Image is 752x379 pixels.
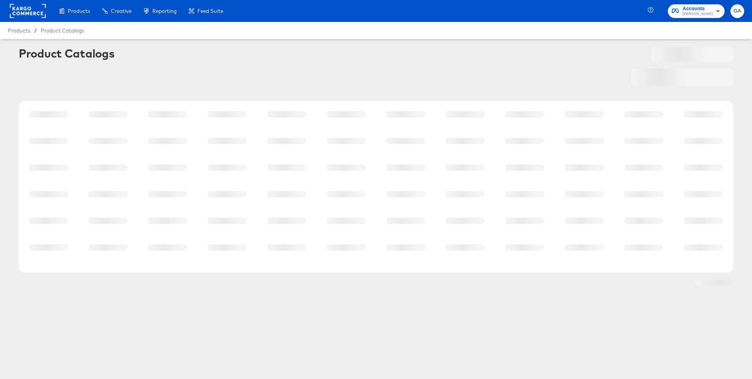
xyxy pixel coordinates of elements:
span: Accounts [683,5,713,13]
span: Products [68,8,90,14]
span: Feed Suite [197,8,223,14]
span: / [30,27,41,34]
span: Reporting [152,8,177,14]
button: Accounts[PERSON_NAME] [668,4,725,18]
span: Products [8,27,30,34]
span: [PERSON_NAME] [683,11,713,17]
a: Product Catalogs [41,27,84,34]
span: GA [734,7,741,16]
span: Creative [111,8,132,14]
button: GA [730,4,744,18]
div: Product Catalogs [19,47,114,60]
